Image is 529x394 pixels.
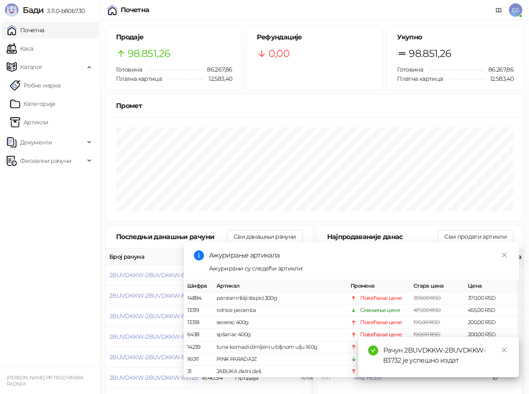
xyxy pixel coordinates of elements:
span: Готовина [397,66,423,73]
a: Робне марке [10,77,61,94]
a: Категорије [10,95,56,112]
th: Цена [464,280,519,292]
span: 359,00 RSD [413,295,441,301]
td: 16011 [184,353,213,366]
div: Смањење цене [360,306,400,314]
button: 2BUVDKKW-2BUVDKKW-83730 [109,271,198,279]
span: 0,00 [268,46,289,62]
span: info-circle [194,250,204,260]
button: 2BUVDKKW-2BUVDKKW-83728 [109,312,198,320]
h5: Рефундације [257,32,373,42]
button: 2BUVDKKW-2BUVDKKW-83725 [109,374,197,381]
td: panirani riblji stapici 300g [213,292,347,304]
td: 370,00 RSD [464,292,519,304]
a: Close [500,345,509,355]
div: Промет [116,100,514,111]
span: 475,00 RSD [413,307,441,313]
button: 2BUVDKKW-2BUVDKKW-83727 [109,333,197,340]
span: Документи [20,134,52,151]
th: Артикал [213,280,347,292]
td: JABUKA zlatni deli. [213,366,347,378]
a: Каса [7,40,33,57]
td: spšanac 400g [213,329,347,341]
td: tuna komadi dimljeni u biljnom ulju 160g [213,341,347,353]
div: Почетна [121,7,150,13]
div: Повећање цене [360,294,402,302]
h5: Укупно [397,32,514,42]
span: 12.583,40 [203,74,232,83]
td: rolnice pecenica [213,304,347,317]
span: Платна картица [116,75,162,82]
div: Рачун 2BUVDKKW-2BUVDKKW-83732 је успешно издат [383,345,509,366]
td: 200,00 RSD [464,317,519,329]
a: Почетна [7,22,44,39]
td: secerac 400g [213,317,347,329]
span: close [501,252,507,258]
span: 98.851,26 [128,46,170,62]
td: 455,00 RSD [464,304,519,317]
div: Повећање цене [360,331,402,339]
th: Шифра [184,280,213,292]
small: [PERSON_NAME] PR TRGOVINSKA RADNJA [7,375,83,387]
a: ArtikliАртикли [10,114,49,131]
span: Каталог [20,59,43,75]
td: 14239 [184,341,213,353]
span: check-circle [368,345,378,355]
td: 14894 [184,292,213,304]
span: GS [509,3,522,17]
span: Готовина [116,66,142,73]
span: Фискални рачуни [20,152,71,169]
th: Стара цена [410,280,464,292]
button: Сви данашњи рачуни [227,230,302,243]
span: 12.583,40 [484,74,514,83]
img: Logo [5,3,18,17]
span: Бади [23,5,44,15]
span: 86.267,86 [483,65,514,74]
td: 13318 [184,317,213,329]
button: 2BUVDKKW-2BUVDKKW-83729 [109,292,198,299]
td: 6438 [184,329,213,341]
span: 195,00 RSD [413,319,440,325]
div: Последњи данашњи рачуни [116,232,227,242]
span: Платна картица [397,75,443,82]
button: 2BUVDKKW-2BUVDKKW-83726 [109,353,198,361]
div: Ажурирање артикала [209,250,509,260]
span: 86.267,86 [201,65,232,74]
div: Најпродаваније данас [327,232,438,242]
a: Close [500,250,509,260]
td: 13319 [184,304,213,317]
td: 31 [184,366,213,378]
span: close [501,347,507,353]
span: 190,00 RSD [413,332,441,338]
th: Промена [347,280,410,292]
td: 200,00 RSD [464,329,519,341]
button: Сви продати артикли [438,230,514,243]
span: 3.11.0-b80b730 [44,7,85,15]
span: 98.851,26 [409,46,451,62]
td: PINK PARADAJZ [213,353,347,366]
div: Ажурирани су следећи артикли: [209,264,509,273]
div: Повећање цене [360,318,402,327]
h5: Продаје [116,32,232,42]
th: Број рачуна [106,249,198,265]
a: Документација [492,3,506,17]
